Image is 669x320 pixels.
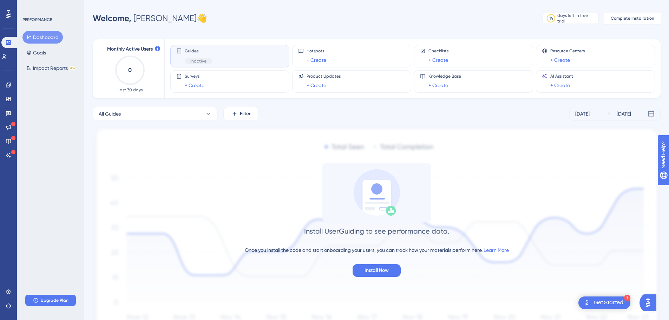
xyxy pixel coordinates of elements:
[17,2,44,10] span: Need Help?
[428,48,448,54] span: Checklists
[93,13,131,23] span: Welcome,
[549,15,553,21] div: 14
[428,56,448,64] a: + Create
[307,73,341,79] span: Product Updates
[583,299,591,307] img: launcher-image-alternative-text
[550,81,570,90] a: + Create
[307,56,326,64] a: + Create
[25,295,76,306] button: Upgrade Plan
[611,15,654,21] span: Complete Installation
[185,48,212,54] span: Guides
[604,13,661,24] button: Complete Installation
[550,56,570,64] a: + Create
[128,67,132,73] text: 0
[617,110,631,118] div: [DATE]
[550,73,573,79] span: AI Assistant
[240,110,251,118] span: Filter
[223,107,258,121] button: Filter
[428,73,461,79] span: Knowledge Base
[578,296,630,309] div: Open Get Started! checklist, remaining modules: 1
[428,81,448,90] a: + Create
[22,46,50,59] button: Goals
[245,246,509,254] div: Once you install the code and start onboarding your users, you can track how your materials perfo...
[594,299,625,307] div: Get Started!
[107,45,153,53] span: Monthly Active Users
[307,48,326,54] span: Hotspots
[118,87,143,93] span: Last 30 days
[575,110,590,118] div: [DATE]
[22,31,63,44] button: Dashboard
[93,13,207,24] div: [PERSON_NAME] 👋
[484,247,509,253] a: Learn More
[365,266,389,275] span: Install Now
[22,62,80,74] button: Impact ReportsBETA
[353,264,401,277] button: Install Now
[22,17,52,22] div: PERFORMANCE
[69,66,76,70] div: BETA
[41,298,68,303] span: Upgrade Plan
[185,73,204,79] span: Surveys
[557,13,596,24] div: days left in free trial
[640,292,661,313] iframe: UserGuiding AI Assistant Launcher
[185,81,204,90] a: + Create
[190,58,206,64] span: Inactive
[550,48,585,54] span: Resource Centers
[624,295,630,301] div: 1
[93,107,218,121] button: All Guides
[304,226,450,236] div: Install UserGuiding to see performance data.
[307,81,326,90] a: + Create
[99,110,121,118] span: All Guides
